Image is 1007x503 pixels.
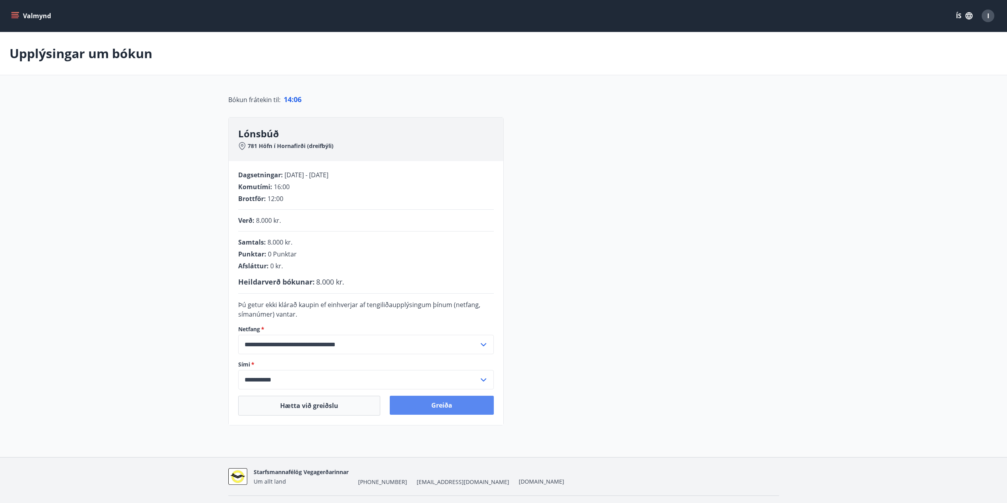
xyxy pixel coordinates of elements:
[238,216,254,225] span: Verð :
[238,396,380,416] button: Hætta við greiðslu
[267,238,292,247] span: 8.000 kr.
[316,277,344,287] span: 8.000 kr.
[248,142,334,150] span: 781 Höfn í Hornafirði (dreifbýli)
[238,277,315,287] span: Heildarverð bókunar :
[294,95,302,104] span: 06
[238,127,503,140] h3: Lónsbúð
[519,478,564,485] a: [DOMAIN_NAME]
[267,194,283,203] span: 12:00
[284,171,328,179] span: [DATE] - [DATE]
[254,468,349,476] span: Starfsmannafélög Vegagerðarinnar
[268,250,297,258] span: 0 Punktar
[274,182,290,191] span: 16:00
[417,478,509,486] span: [EMAIL_ADDRESS][DOMAIN_NAME]
[238,262,269,270] span: Afsláttur :
[238,361,494,368] label: Sími
[238,171,283,179] span: Dagsetningar :
[979,6,998,25] button: I
[390,396,494,415] button: Greiða
[228,95,281,104] span: Bókun frátekin til :
[238,325,494,333] label: Netfang
[952,9,977,23] button: ÍS
[238,238,266,247] span: Samtals :
[9,9,54,23] button: menu
[238,194,266,203] span: Brottför :
[238,182,272,191] span: Komutími :
[254,478,286,485] span: Um allt land
[987,11,989,20] span: I
[238,250,266,258] span: Punktar :
[284,95,294,104] span: 14 :
[228,468,247,485] img: suBotUq1GBnnm8aIt3p4JrVVQbDVnVd9Xe71I8RX.jpg
[238,300,480,319] span: Þú getur ekki klárað kaupin ef einhverjar af tengiliðaupplýsingum þínum (netfang, símanúmer) vantar.
[9,45,152,62] p: Upplýsingar um bókun
[270,262,283,270] span: 0 kr.
[358,478,407,486] span: [PHONE_NUMBER]
[256,216,281,225] span: 8.000 kr.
